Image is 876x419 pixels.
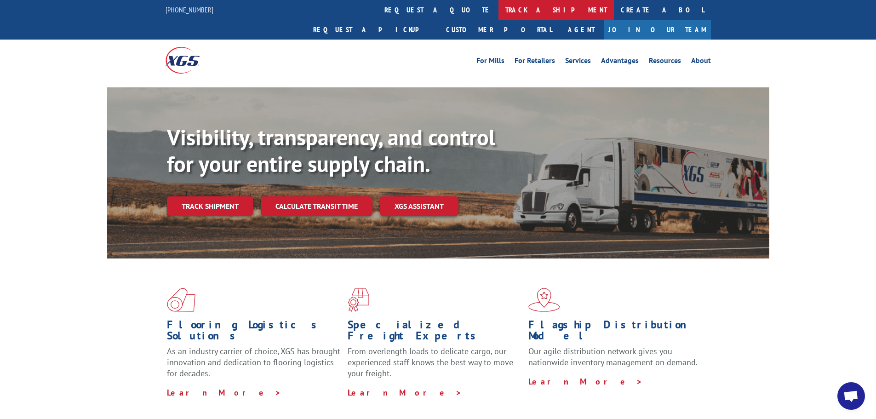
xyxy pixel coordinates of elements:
a: Join Our Team [604,20,711,40]
a: Resources [649,57,681,67]
b: Visibility, transparency, and control for your entire supply chain. [167,123,495,178]
a: XGS ASSISTANT [380,196,458,216]
a: Learn More > [528,376,643,387]
div: Open chat [837,382,865,410]
h1: Specialized Freight Experts [348,319,521,346]
a: About [691,57,711,67]
span: As an industry carrier of choice, XGS has brought innovation and dedication to flooring logistics... [167,346,340,379]
a: For Retailers [515,57,555,67]
a: For Mills [476,57,504,67]
img: xgs-icon-focused-on-flooring-red [348,288,369,312]
h1: Flooring Logistics Solutions [167,319,341,346]
a: Customer Portal [439,20,559,40]
a: Track shipment [167,196,253,216]
a: Agent [559,20,604,40]
span: Our agile distribution network gives you nationwide inventory management on demand. [528,346,698,367]
h1: Flagship Distribution Model [528,319,702,346]
a: Request a pickup [306,20,439,40]
a: Services [565,57,591,67]
a: Learn More > [167,387,281,398]
img: xgs-icon-total-supply-chain-intelligence-red [167,288,195,312]
img: xgs-icon-flagship-distribution-model-red [528,288,560,312]
a: [PHONE_NUMBER] [166,5,213,14]
a: Learn More > [348,387,462,398]
a: Advantages [601,57,639,67]
a: Calculate transit time [261,196,372,216]
p: From overlength loads to delicate cargo, our experienced staff knows the best way to move your fr... [348,346,521,387]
